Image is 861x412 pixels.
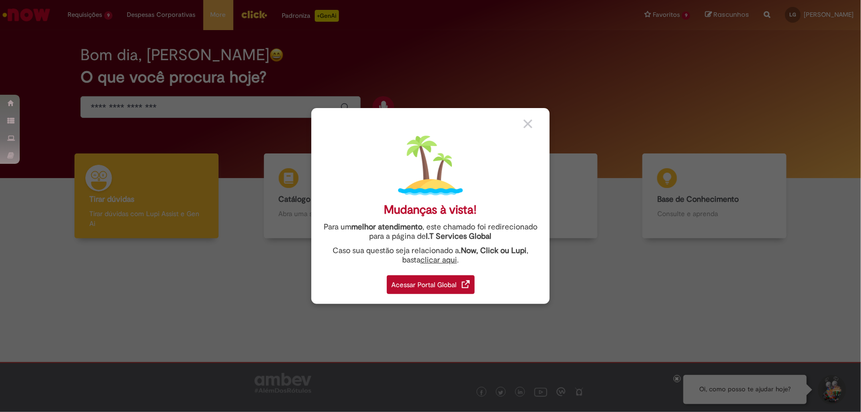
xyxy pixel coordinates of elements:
strong: melhor atendimento [351,222,422,232]
img: close_button_grey.png [524,119,532,128]
div: Mudanças à vista! [384,203,477,217]
img: island.png [398,133,463,198]
strong: .Now, Click ou Lupi [459,246,526,256]
div: Caso sua questão seja relacionado a , basta . [319,246,542,265]
a: clicar aqui [420,250,457,265]
a: Acessar Portal Global [387,270,475,294]
a: I.T Services Global [426,226,492,241]
div: Para um , este chamado foi redirecionado para a página de [319,223,542,241]
div: Acessar Portal Global [387,275,475,294]
img: redirect_link.png [462,280,470,288]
